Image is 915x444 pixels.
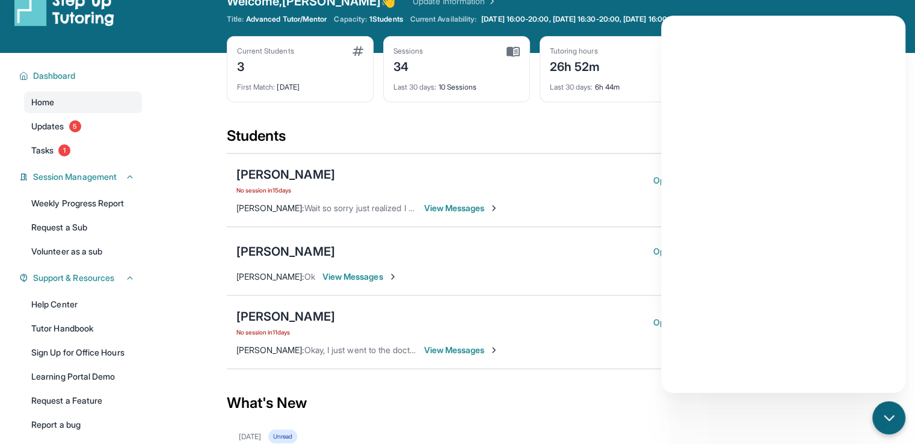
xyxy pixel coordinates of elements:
div: Current Students [237,46,294,56]
span: [DATE] 16:00-20:00, [DATE] 16:30-20:00, [DATE] 16:00-20:00, [DATE] 16:00-20:00 [481,14,762,24]
img: card [507,46,520,57]
span: Title: [227,14,244,24]
div: [PERSON_NAME] [236,243,335,260]
button: chat-button [872,401,905,434]
div: [DATE] [237,75,363,92]
button: Open Session Guide [653,316,745,328]
span: Tasks [31,144,54,156]
div: [PERSON_NAME] [236,308,335,325]
div: 34 [393,56,424,75]
button: Session Management [28,171,135,183]
div: 26h 52m [550,56,600,75]
a: Sign Up for Office Hours [24,342,142,363]
div: [DATE] [239,432,261,442]
img: card [353,46,363,56]
div: Tutoring hours [550,46,600,56]
img: Chevron-Right [388,272,398,282]
div: What's New [227,377,843,430]
span: Last 30 days : [393,82,437,91]
span: 5 [69,120,81,132]
span: Last 30 days : [550,82,593,91]
span: [PERSON_NAME] : [236,271,304,282]
span: Capacity: [334,14,367,24]
span: Dashboard [33,70,76,82]
span: First Match : [237,82,276,91]
span: Support & Resources [33,272,114,284]
div: Sessions [393,46,424,56]
span: Ok [304,271,315,282]
a: Request a Sub [24,217,142,238]
div: 10 Sessions [393,75,520,92]
span: View Messages [424,344,499,356]
a: Home [24,91,142,113]
img: Chevron-Right [489,203,499,213]
a: Request a Feature [24,390,142,412]
div: 6h 44m [550,75,676,92]
span: [PERSON_NAME] : [236,203,304,213]
a: [DATE] 16:00-20:00, [DATE] 16:30-20:00, [DATE] 16:00-20:00, [DATE] 16:00-20:00 [479,14,764,24]
span: Home [31,96,54,108]
iframe: Chatbot [661,16,905,393]
div: Students [227,126,843,153]
span: 1 [58,144,70,156]
span: View Messages [424,202,499,214]
div: 3 [237,56,294,75]
a: Learning Portal Demo [24,366,142,387]
span: Session Management [33,171,117,183]
a: Tasks1 [24,140,142,161]
a: Report a bug [24,414,142,436]
a: Volunteer as a sub [24,241,142,262]
a: Tutor Handbook [24,318,142,339]
a: Updates5 [24,116,142,137]
span: View Messages [322,271,398,283]
span: Wait so sorry just realized I said 7 and not 6. But if you want to meet right now I'm available. ... [304,203,732,213]
div: [PERSON_NAME] [236,166,335,183]
span: No session in 11 days [236,327,335,337]
span: No session in 15 days [236,185,335,195]
div: Unread [268,430,297,443]
span: Updates [31,120,64,132]
span: [PERSON_NAME] : [236,345,304,355]
span: 1 Students [369,14,403,24]
button: Support & Resources [28,272,135,284]
a: Help Center [24,294,142,315]
img: Chevron-Right [489,345,499,355]
span: Advanced Tutor/Mentor [246,14,327,24]
button: Open Session Guide [653,245,745,257]
button: Dashboard [28,70,135,82]
button: Open Session Guide [653,174,745,187]
a: Weekly Progress Report [24,193,142,214]
span: Okay, I just went to the doctor and I'm okay. [PERSON_NAME] be online [DATE]? [304,345,608,355]
span: Current Availability: [410,14,476,24]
